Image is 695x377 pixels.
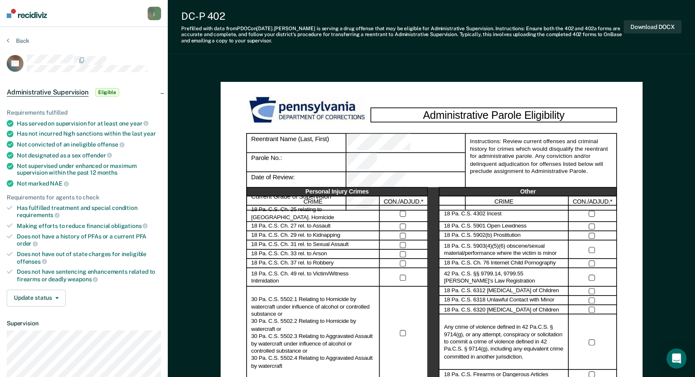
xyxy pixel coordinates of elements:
[246,187,428,196] div: Personal Injury Crimes
[569,196,617,206] div: CON./ADJUD.*
[17,180,161,187] div: Not marked
[17,222,161,230] div: Making efforts to reduce financial
[624,20,682,34] button: Download DOCX
[111,223,148,229] span: obligations
[130,120,148,127] span: year
[439,196,568,206] div: CRIME
[95,88,119,97] span: Eligible
[246,173,346,192] div: Date of Review:
[444,210,501,218] label: 18 Pa. C.S. 4302 Incest
[444,260,555,267] label: 18 Pa. C.S. Ch. 76 Internet Child Pornography
[17,212,60,218] span: requirements
[82,152,112,159] span: offender
[17,141,161,148] div: Not convicted of an ineligible
[444,232,521,240] label: 18 Pa. C.S. 5902(b) Prostitution
[251,241,349,249] label: 18 Pa. C.S. Ch. 31 rel. to Sexual Assault
[251,223,331,230] label: 18 Pa. C.S. Ch. 27 rel. to Assault
[7,194,161,201] div: Requirements for agents to check
[181,26,624,44] div: Prefilled with data from PDOC on [DATE] . [PERSON_NAME] is serving a drug offense that may be eli...
[181,10,624,22] div: DC-P 402
[439,187,617,196] div: Other
[251,232,340,240] label: 18 Pa. C.S. Ch. 29 rel. to Kidnapping
[444,270,564,285] label: 42 Pa. C.S. §§ 9799.14, 9799.55 [PERSON_NAME]’s Law Registration
[444,223,526,230] label: 18 Pa. C.S. 5901 Open Lewdness
[17,162,161,177] div: Not supervised under enhanced or maximum supervision within the past 12
[251,251,327,258] label: 18 Pa. C.S. Ch. 33 rel. to Arson
[666,348,687,369] div: Open Intercom Messenger
[143,130,156,137] span: year
[346,173,465,192] div: Date of Review:
[7,37,29,45] button: Back
[97,141,125,148] span: offense
[50,180,68,187] span: NAE
[370,107,617,123] div: Administrative Parole Eligibility
[251,296,375,370] label: 30 Pa. C.S. 5502.1 Relating to Homicide by watercraft under influence of alcohol or controlled su...
[7,109,161,116] div: Requirements fulfilled
[17,233,161,247] div: Does not have a history of PFAs or a current PFA order
[148,7,161,20] button: j
[346,134,465,153] div: Reentrant Name (Last, First)
[246,94,370,126] img: PDOC Logo
[17,204,161,219] div: Has fulfilled treatment and special condition
[246,153,346,173] div: Parole No.:
[17,120,161,127] div: Has served on supervision for at least one
[380,196,428,206] div: CON./ADJUD.*
[17,251,161,265] div: Does not have out of state charges for ineligible
[7,9,47,18] img: Recidiviz
[68,276,98,283] span: weapons
[246,134,346,153] div: Reentrant Name (Last, First)
[17,268,161,283] div: Does not have sentencing enhancements related to firearms or deadly
[7,320,161,327] dt: Supervision
[251,207,375,221] label: 18 Pa. C.S. Ch. 25 relating to [GEOGRAPHIC_DATA]. Homicide
[246,196,380,206] div: CRIME
[7,88,89,97] span: Administrative Supervision
[251,270,375,285] label: 18 Pa. C.S. Ch. 49 rel. to Victim/Witness Intimidation
[444,324,564,361] label: Any crime of violence defined in 42 Pa.C.S. § 9714(g), or any attempt, conspiracy or solicitation...
[444,242,564,257] label: 18 Pa. C.S. 5903(4)(5)(6) obscene/sexual material/performance where the victim is minor
[346,153,465,173] div: Parole No.:
[17,152,161,159] div: Not designated as a sex
[465,134,617,211] div: Instructions: Review current offenses and criminal history for crimes which would disqualify the ...
[7,290,66,306] button: Update status
[444,297,554,304] label: 18 Pa. C.S. 6318 Unlawful Contact with Minor
[444,288,559,295] label: 18 Pa. C.S. 6312 [MEDICAL_DATA] of Children
[17,258,47,265] span: offenses
[17,130,161,137] div: Has not incurred high sanctions within the last
[251,260,333,267] label: 18 Pa. C.S. Ch. 37 rel. to Robbery
[444,306,559,314] label: 18 Pa. C.S. 6320 [MEDICAL_DATA] of Children
[97,169,117,176] span: months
